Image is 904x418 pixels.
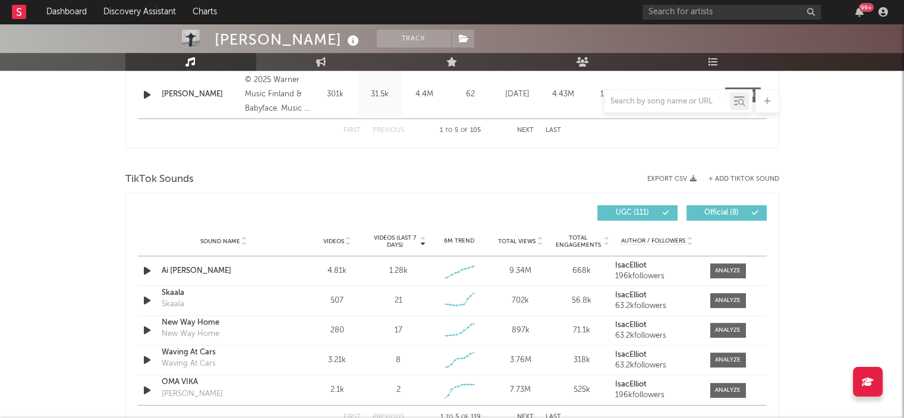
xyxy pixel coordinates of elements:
[344,127,361,134] button: First
[431,237,487,246] div: 6M Trend
[615,381,698,389] a: IsacElliot
[597,205,678,221] button: UGC(111)
[615,332,698,340] div: 63.2k followers
[498,238,536,245] span: Total Views
[445,128,452,133] span: to
[554,384,609,396] div: 525k
[546,127,561,134] button: Last
[394,295,402,307] div: 21
[554,325,609,337] div: 71.1k
[615,381,647,388] strong: IsacElliot
[554,354,609,366] div: 318k
[554,295,609,307] div: 56.8k
[686,205,767,221] button: Official(8)
[162,328,219,340] div: New Way Home
[604,97,730,106] input: Search by song name or URL
[615,391,698,400] div: 196k followers
[554,265,609,277] div: 668k
[396,354,401,366] div: 8
[162,376,286,388] a: OMA VIKA
[370,234,418,249] span: Videos (last 7 days)
[310,325,365,337] div: 280
[517,127,534,134] button: Next
[615,272,698,281] div: 196k followers
[697,176,779,183] button: + Add TikTok Sound
[615,351,647,359] strong: IsacElliot
[162,298,184,310] div: Skaala
[162,287,286,299] a: Skaala
[310,384,365,396] div: 2.1k
[394,325,402,337] div: 17
[694,209,749,216] span: Official ( 8 )
[389,265,407,277] div: 1.28k
[215,30,362,49] div: [PERSON_NAME]
[461,128,468,133] span: of
[615,321,647,329] strong: IsacElliot
[615,321,698,329] a: IsacElliot
[615,291,647,299] strong: IsacElliot
[162,388,223,400] div: [PERSON_NAME]
[162,265,286,277] a: Ai [PERSON_NAME]
[377,30,451,48] button: Track
[323,238,344,245] span: Videos
[200,238,240,245] span: Sound Name
[162,358,216,370] div: Waving At Cars
[493,354,548,366] div: 3.76M
[310,354,365,366] div: 3.21k
[396,384,400,396] div: 2
[245,73,310,116] div: © 2025 Warner Music Finland & Babyface. Music & Publishing
[310,265,365,277] div: 4.81k
[615,262,698,270] a: IsacElliot
[373,127,404,134] button: Previous
[605,209,660,216] span: UGC ( 111 )
[554,234,602,249] span: Total Engagements
[493,295,548,307] div: 702k
[493,384,548,396] div: 7.73M
[428,124,493,138] div: 1 5 105
[615,362,698,370] div: 63.2k followers
[162,347,286,359] a: Waving At Cars
[621,237,685,245] span: Author / Followers
[162,317,286,329] a: New Way Home
[310,295,365,307] div: 507
[708,176,779,183] button: + Add TikTok Sound
[615,262,647,269] strong: IsacElliot
[493,265,548,277] div: 9.34M
[859,3,874,12] div: 99 +
[615,291,698,300] a: IsacElliot
[125,172,194,187] span: TikTok Sounds
[493,325,548,337] div: 897k
[647,175,697,183] button: Export CSV
[615,302,698,310] div: 63.2k followers
[642,5,821,20] input: Search for artists
[855,7,864,17] button: 99+
[615,351,698,359] a: IsacElliot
